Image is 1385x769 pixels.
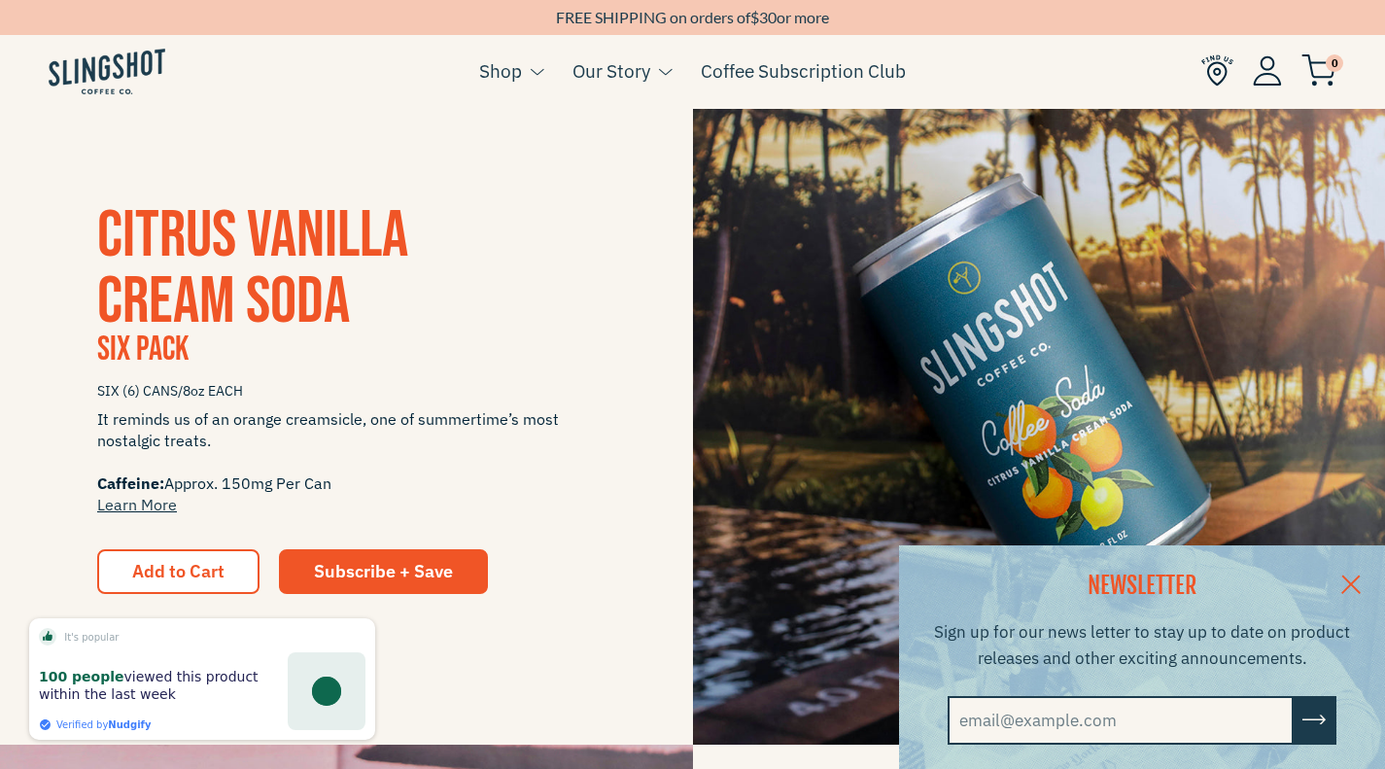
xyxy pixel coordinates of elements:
p: Sign up for our news letter to stay up to date on product releases and other exciting announcements. [923,619,1361,672]
span: SIX (6) CANS/8oz EACH [97,374,596,408]
span: CITRUS VANILLA CREAM SODA [97,196,408,341]
img: Account [1253,55,1282,86]
a: 0 [1301,59,1336,83]
span: It reminds us of an orange creamsicle, one of summertime’s most nostalgic treats. Approx. 150mg P... [97,408,596,515]
input: email@example.com [948,696,1294,745]
span: 0 [1326,54,1343,72]
span: 30 [759,8,777,26]
a: Coffee Subscription Club [701,56,906,86]
a: Learn More [97,495,177,514]
span: Caffeine: [97,473,164,493]
img: cart [1301,54,1336,87]
span: $ [750,8,759,26]
a: Shop [479,56,522,86]
img: Find Us [1201,54,1233,87]
h2: NEWSLETTER [923,570,1361,603]
a: CITRUS VANILLACREAM SODA [97,196,408,341]
span: Six Pack [97,329,189,370]
a: Our Story [572,56,650,86]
